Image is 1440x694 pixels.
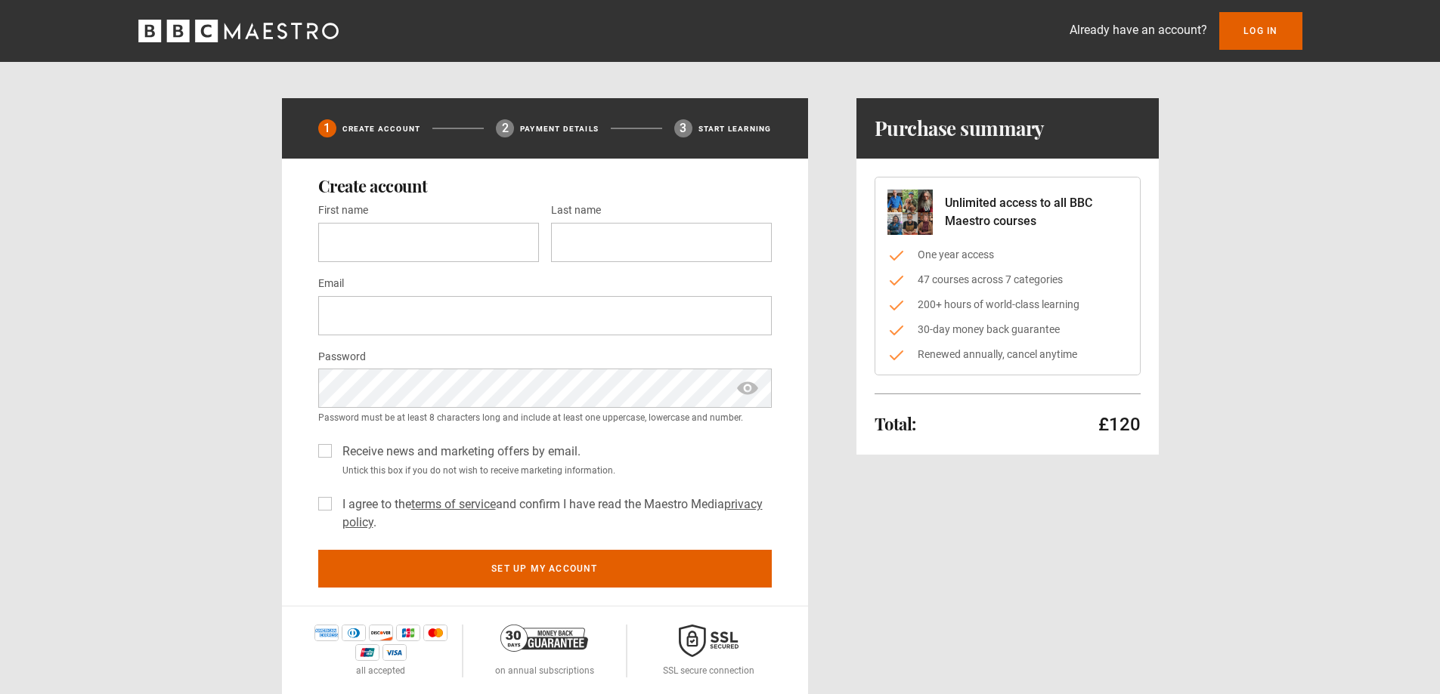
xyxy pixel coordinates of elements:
div: 3 [674,119,692,137]
li: Renewed annually, cancel anytime [887,347,1128,362]
label: Email [318,275,344,293]
label: Last name [551,202,601,220]
a: Log In [1219,12,1302,50]
img: amex [314,625,339,641]
p: Start learning [698,123,772,134]
label: Receive news and marketing offers by email. [336,443,581,461]
p: Create Account [342,123,421,134]
button: Set up my account [318,550,772,588]
p: all accepted [356,664,405,677]
svg: BBC Maestro [138,20,339,42]
p: Unlimited access to all BBC Maestro courses [945,194,1128,230]
h2: Create account [318,177,772,195]
img: discover [369,625,393,641]
div: 2 [496,119,514,137]
li: 30-day money back guarantee [887,322,1128,338]
label: I agree to the and confirm I have read the Maestro Media . [336,495,772,532]
p: £120 [1098,412,1141,436]
p: Payment details [520,123,599,134]
img: 30-day-money-back-guarantee-c866a5dd536ff72a469b.png [500,625,588,652]
li: One year access [887,247,1128,263]
p: Already have an account? [1070,21,1207,39]
small: Password must be at least 8 characters long and include at least one uppercase, lowercase and num... [318,411,772,424]
li: 200+ hours of world-class learning [887,297,1128,313]
a: terms of service [411,497,496,511]
h1: Purchase summary [875,116,1045,140]
p: SSL secure connection [663,664,754,677]
small: Untick this box if you do not wish to receive marketing information. [336,464,772,477]
label: Password [318,348,366,366]
img: jcb [396,625,420,641]
img: visa [382,644,407,661]
h2: Total: [875,415,916,433]
div: 1 [318,119,336,137]
span: show password [735,369,760,408]
label: First name [318,202,368,220]
li: 47 courses across 7 categories [887,272,1128,288]
p: on annual subscriptions [495,664,594,677]
img: unionpay [355,644,379,661]
img: diners [342,625,366,641]
img: mastercard [423,625,447,641]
